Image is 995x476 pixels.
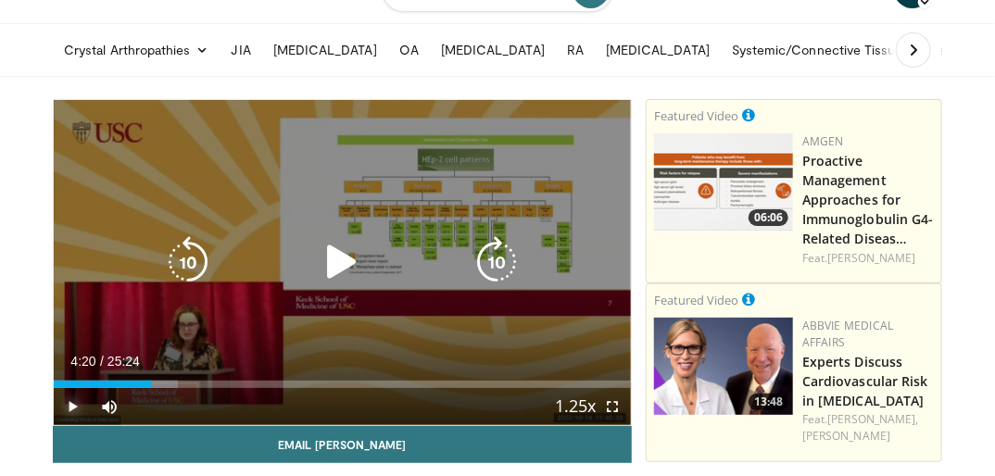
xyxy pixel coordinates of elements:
span: / [100,354,104,369]
div: Progress Bar [54,381,631,388]
div: Feat. [802,411,934,445]
button: Playback Rate [557,388,594,425]
a: JIA [220,31,262,69]
span: 25:24 [107,354,140,369]
a: 13:48 [654,318,793,415]
button: Mute [91,388,128,425]
small: Featured Video [654,107,738,124]
span: 13:48 [749,394,788,410]
div: Feat. [802,250,934,267]
a: [MEDICAL_DATA] [262,31,388,69]
video-js: Video Player [54,100,631,425]
a: Crystal Arthropathies [53,31,220,69]
a: AbbVie Medical Affairs [802,318,893,350]
a: Amgen [802,133,844,149]
a: Proactive Management Approaches for Immunoglobulin G4-Related Diseas… [802,152,934,247]
small: Featured Video [654,292,738,308]
span: 06:06 [749,209,788,226]
a: OA [388,31,430,69]
span: 4:20 [70,354,95,369]
img: bac68d7e-7eb1-429f-a5de-1d3cdceb804d.png.150x105_q85_crop-smart_upscale.png [654,318,793,415]
a: 06:06 [654,133,793,231]
a: Email [PERSON_NAME] [53,426,632,463]
button: Fullscreen [594,388,631,425]
a: [MEDICAL_DATA] [430,31,556,69]
a: Systemic/Connective Tissue Disease [721,31,983,69]
a: [MEDICAL_DATA] [595,31,721,69]
a: [PERSON_NAME] [827,250,915,266]
img: b07e8bac-fd62-4609-bac4-e65b7a485b7c.png.150x105_q85_crop-smart_upscale.png [654,133,793,231]
a: [PERSON_NAME], [827,411,918,427]
button: Play [54,388,91,425]
a: Experts Discuss Cardiovascular Risk in [MEDICAL_DATA] [802,353,928,409]
a: [PERSON_NAME] [802,428,890,444]
a: RA [556,31,595,69]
